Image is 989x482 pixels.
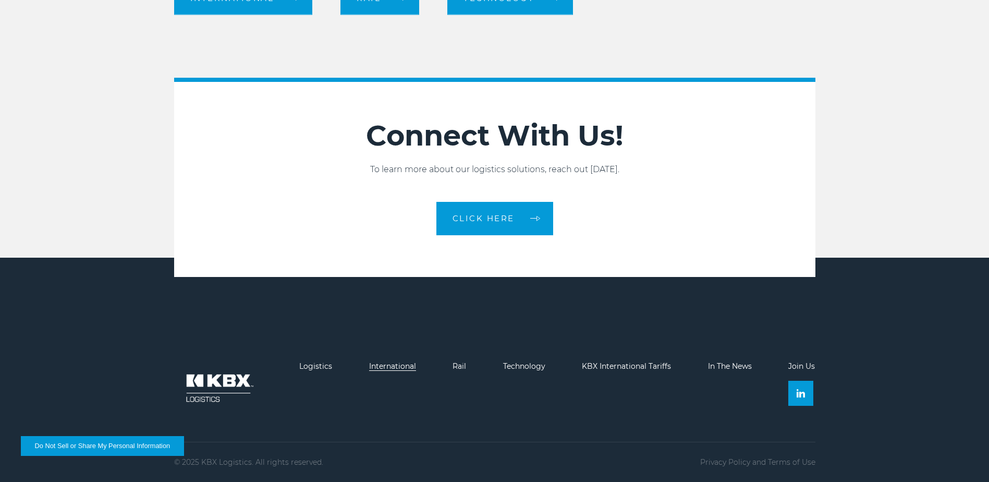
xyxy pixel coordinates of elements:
[299,362,332,371] a: Logistics
[174,458,323,466] p: © 2025 KBX Logistics. All rights reserved.
[21,436,184,456] button: Do Not Sell or Share My Personal Information
[700,457,750,467] a: Privacy Policy
[453,214,515,222] span: CLICK HERE
[174,362,263,414] img: kbx logo
[174,163,815,176] p: To learn more about our logistics solutions, reach out [DATE].
[503,362,545,371] a: Technology
[752,457,766,467] span: and
[582,362,671,371] a: KBX International Tariffs
[436,202,553,235] a: CLICK HERE arrow arrow
[369,362,416,371] a: International
[453,362,466,371] a: Rail
[768,457,815,467] a: Terms of Use
[174,118,815,153] h2: Connect With Us!
[797,389,805,397] img: Linkedin
[788,362,815,371] a: Join Us
[708,362,752,371] a: In The News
